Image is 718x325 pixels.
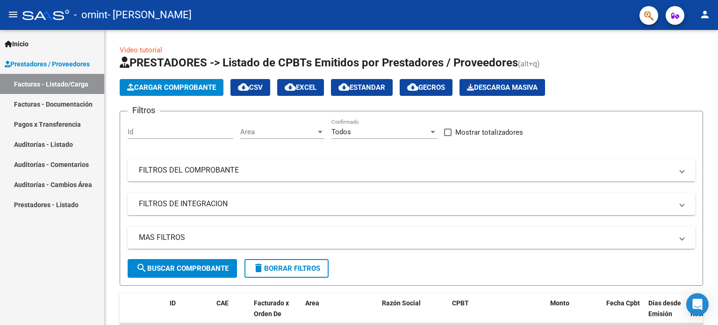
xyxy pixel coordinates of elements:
[305,299,319,307] span: Area
[690,299,717,318] span: Fecha Recibido
[244,259,329,278] button: Borrar Filtros
[285,83,316,92] span: EXCEL
[139,165,673,175] mat-panel-title: FILTROS DEL COMPROBANTE
[400,79,452,96] button: Gecros
[136,262,147,274] mat-icon: search
[128,159,695,181] mat-expansion-panel-header: FILTROS DEL COMPROBANTE
[238,83,263,92] span: CSV
[7,9,19,20] mat-icon: menu
[128,104,160,117] h3: Filtros
[5,59,90,69] span: Prestadores / Proveedores
[253,264,320,273] span: Borrar Filtros
[338,81,350,93] mat-icon: cloud_download
[120,46,162,54] a: Video tutorial
[230,79,270,96] button: CSV
[74,5,108,25] span: - omint
[216,299,229,307] span: CAE
[518,59,540,68] span: (alt+q)
[460,79,545,96] app-download-masive: Descarga masiva de comprobantes (adjuntos)
[253,262,264,274] mat-icon: delete
[108,5,192,25] span: - [PERSON_NAME]
[338,83,385,92] span: Estandar
[382,299,421,307] span: Razón Social
[128,193,695,215] mat-expansion-panel-header: FILTROS DE INTEGRACION
[467,83,538,92] span: Descarga Masiva
[136,264,229,273] span: Buscar Comprobante
[139,232,673,243] mat-panel-title: MAS FILTROS
[452,299,469,307] span: CPBT
[277,79,324,96] button: EXCEL
[254,299,289,318] span: Facturado x Orden De
[606,299,640,307] span: Fecha Cpbt
[460,79,545,96] button: Descarga Masiva
[648,299,681,318] span: Días desde Emisión
[285,81,296,93] mat-icon: cloud_download
[5,39,29,49] span: Inicio
[128,259,237,278] button: Buscar Comprobante
[170,299,176,307] span: ID
[686,293,709,316] div: Open Intercom Messenger
[120,79,223,96] button: Cargar Comprobante
[240,128,316,136] span: Area
[238,81,249,93] mat-icon: cloud_download
[139,199,673,209] mat-panel-title: FILTROS DE INTEGRACION
[331,79,393,96] button: Estandar
[407,81,418,93] mat-icon: cloud_download
[455,127,523,138] span: Mostrar totalizadores
[550,299,569,307] span: Monto
[120,56,518,69] span: PRESTADORES -> Listado de CPBTs Emitidos por Prestadores / Proveedores
[128,226,695,249] mat-expansion-panel-header: MAS FILTROS
[331,128,351,136] span: Todos
[127,83,216,92] span: Cargar Comprobante
[699,9,711,20] mat-icon: person
[407,83,445,92] span: Gecros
